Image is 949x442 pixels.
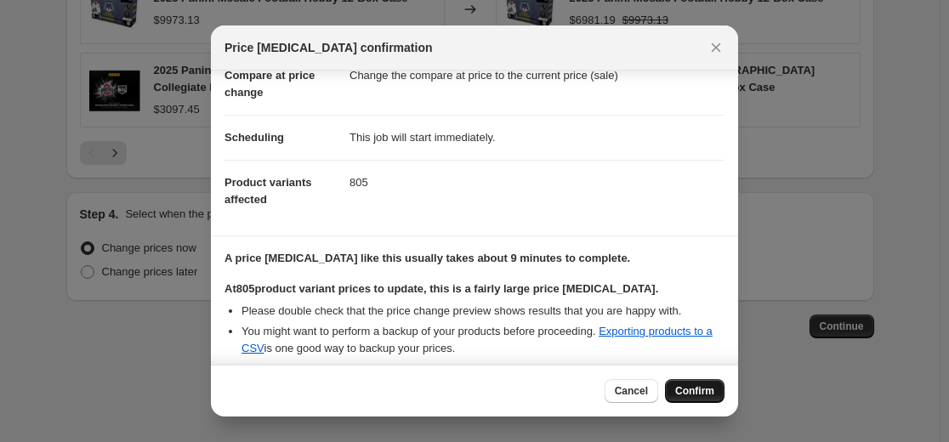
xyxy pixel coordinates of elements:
[242,303,725,320] li: Please double check that the price change preview shows results that you are happy with.
[224,176,312,206] span: Product variants affected
[224,282,658,295] b: At 805 product variant prices to update, this is a fairly large price [MEDICAL_DATA].
[242,323,725,357] li: You might want to perform a backup of your products before proceeding. is one good way to backup ...
[349,115,725,160] dd: This job will start immediately.
[615,384,648,398] span: Cancel
[704,36,728,59] button: Close
[349,53,725,98] dd: Change the compare at price to the current price (sale)
[605,379,658,403] button: Cancel
[665,379,725,403] button: Confirm
[224,131,284,144] span: Scheduling
[242,325,713,354] a: Exporting products to a CSV
[349,160,725,205] dd: 805
[224,39,433,56] span: Price [MEDICAL_DATA] confirmation
[675,384,714,398] span: Confirm
[224,252,630,264] b: A price [MEDICAL_DATA] like this usually takes about 9 minutes to complete.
